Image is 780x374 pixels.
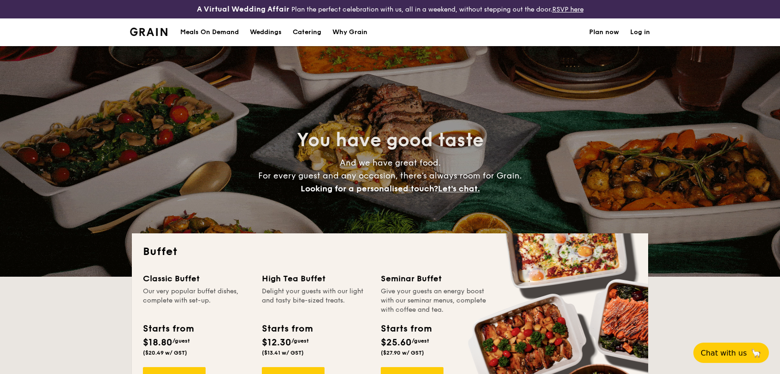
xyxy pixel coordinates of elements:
h1: Catering [293,18,321,46]
a: Weddings [244,18,287,46]
div: Give your guests an energy boost with our seminar menus, complete with coffee and tea. [381,287,489,315]
span: /guest [412,338,429,344]
div: Starts from [262,322,312,336]
img: Grain [130,28,167,36]
h4: A Virtual Wedding Affair [197,4,290,15]
span: Looking for a personalised touch? [301,184,438,194]
span: You have good taste [297,129,484,151]
span: ($27.90 w/ GST) [381,350,424,356]
span: And we have great food. For every guest and any occasion, there’s always room for Grain. [258,158,522,194]
div: Starts from [381,322,431,336]
span: Chat with us [701,349,747,357]
div: Our very popular buffet dishes, complete with set-up. [143,287,251,315]
a: Log in [630,18,650,46]
div: Starts from [143,322,193,336]
span: $25.60 [381,337,412,348]
div: Plan the perfect celebration with us, all in a weekend, without stepping out the door. [130,4,650,15]
a: RSVP here [552,6,584,13]
a: Meals On Demand [175,18,244,46]
div: Weddings [250,18,282,46]
div: Classic Buffet [143,272,251,285]
h2: Buffet [143,244,637,259]
span: ($13.41 w/ GST) [262,350,304,356]
button: Chat with us🦙 [693,343,769,363]
a: Catering [287,18,327,46]
div: Delight your guests with our light and tasty bite-sized treats. [262,287,370,315]
div: Seminar Buffet [381,272,489,285]
a: Why Grain [327,18,373,46]
span: $12.30 [262,337,291,348]
span: ($20.49 w/ GST) [143,350,187,356]
span: 🦙 [750,348,762,358]
span: Let's chat. [438,184,480,194]
span: /guest [291,338,309,344]
a: Logotype [130,28,167,36]
div: Why Grain [332,18,367,46]
span: /guest [172,338,190,344]
a: Plan now [589,18,619,46]
span: $18.80 [143,337,172,348]
div: High Tea Buffet [262,272,370,285]
div: Meals On Demand [180,18,239,46]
